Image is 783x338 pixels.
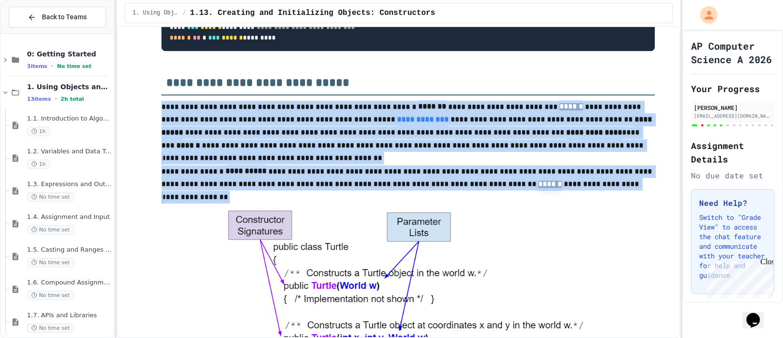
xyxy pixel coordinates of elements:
[27,258,74,267] span: No time set
[27,279,112,287] span: 1.6. Compound Assignment Operators
[183,9,186,17] span: /
[743,299,773,328] iframe: chat widget
[694,112,771,120] div: [EMAIL_ADDRESS][DOMAIN_NAME]
[27,82,112,91] span: 1. Using Objects and Methods
[27,115,112,123] span: 1.1. Introduction to Algorithms, Programming, and Compilers
[27,50,112,58] span: 0: Getting Started
[27,160,50,169] span: 1h
[42,12,87,22] span: Back to Teams
[55,95,57,103] span: •
[694,103,771,112] div: [PERSON_NAME]
[27,225,74,234] span: No time set
[691,170,774,181] div: No due date set
[691,39,774,66] h1: AP Computer Science A 2026
[190,7,435,19] span: 1.13. Creating and Initializing Objects: Constructors
[4,4,66,61] div: Chat with us now!Close
[51,62,53,70] span: •
[27,291,74,300] span: No time set
[27,180,112,189] span: 1.3. Expressions and Output [New]
[27,213,112,221] span: 1.4. Assignment and Input
[27,96,51,102] span: 13 items
[27,246,112,254] span: 1.5. Casting and Ranges of Values
[27,127,50,136] span: 1h
[27,192,74,202] span: No time set
[703,257,773,298] iframe: chat widget
[27,63,47,69] span: 3 items
[61,96,84,102] span: 2h total
[691,139,774,166] h2: Assignment Details
[9,7,106,27] button: Back to Teams
[133,9,179,17] span: 1. Using Objects and Methods
[690,4,720,26] div: My Account
[691,82,774,95] h2: Your Progress
[27,324,74,333] span: No time set
[27,148,112,156] span: 1.2. Variables and Data Types
[57,63,92,69] span: No time set
[699,213,766,280] p: Switch to "Grade View" to access the chat feature and communicate with your teacher for help and ...
[27,311,112,320] span: 1.7. APIs and Libraries
[699,197,766,209] h3: Need Help?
